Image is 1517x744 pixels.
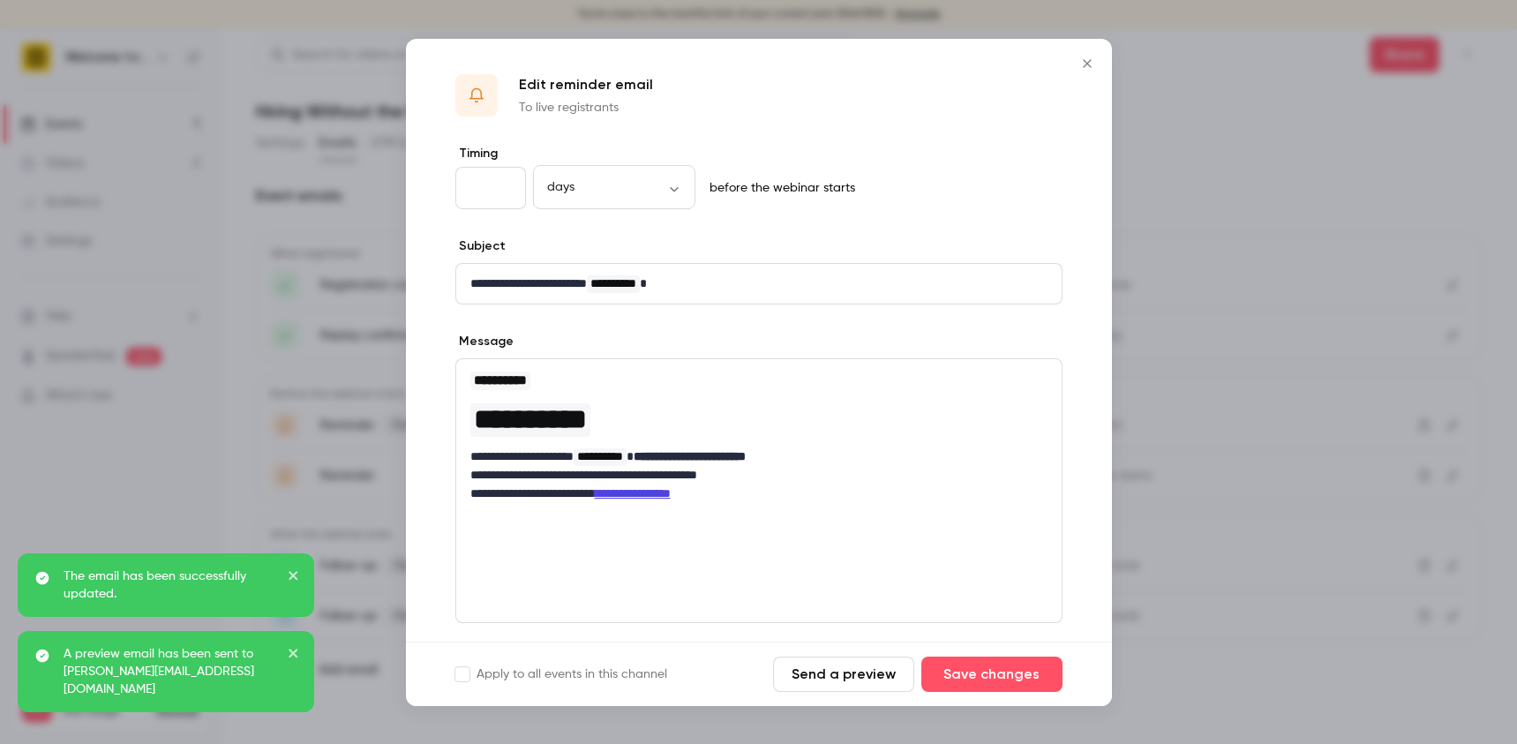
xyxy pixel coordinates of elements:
[921,657,1063,692] button: Save changes
[702,179,855,197] p: before the webinar starts
[533,178,695,196] div: days
[456,359,1062,514] div: editor
[455,333,514,350] label: Message
[1070,46,1105,81] button: Close
[455,145,1063,162] label: Timing
[455,237,506,255] label: Subject
[519,99,653,116] p: To live registrants
[64,645,275,698] p: A preview email has been sent to [PERSON_NAME][EMAIL_ADDRESS][DOMAIN_NAME]
[773,657,914,692] button: Send a preview
[288,567,300,589] button: close
[456,264,1062,304] div: editor
[64,567,275,603] p: The email has been successfully updated.
[455,665,667,683] label: Apply to all events in this channel
[519,74,653,95] p: Edit reminder email
[288,645,300,666] button: close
